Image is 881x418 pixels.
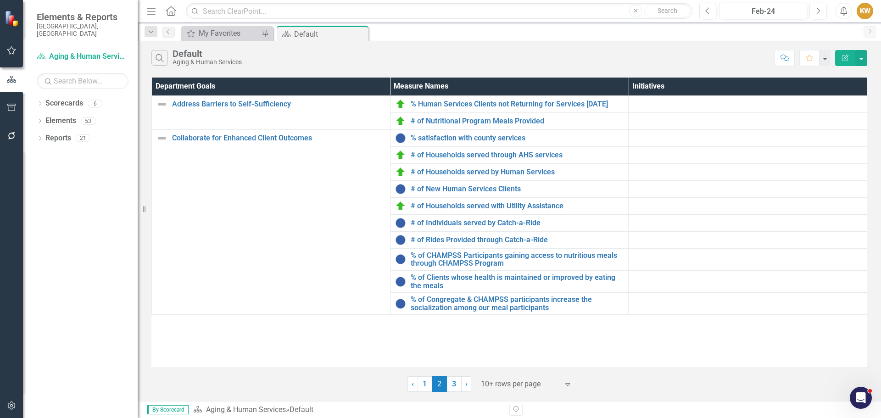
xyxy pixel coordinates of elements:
a: Reports [45,133,71,144]
td: Double-Click to Edit Right Click for Context Menu [390,112,629,129]
img: On Target [395,167,406,178]
a: My Favorites [184,28,259,39]
a: % of CHAMPSS Participants gaining access to nutritious meals through CHAMPSS Program [411,251,624,268]
img: ClearPoint Strategy [5,10,21,26]
a: # of Households served through AHS services [411,151,624,159]
div: 6 [88,100,102,107]
img: Not Defined [156,133,167,144]
div: Default [294,28,366,40]
div: My Favorites [199,28,259,39]
a: % of Congregate & CHAMPSS participants increase the socialization among our meal participants [411,295,624,312]
a: Aging & Human Services [206,405,286,414]
input: Search ClearPoint... [186,3,692,19]
img: No Information [395,234,406,245]
div: Default [173,49,242,59]
a: # of Households served with Utility Assistance [411,202,624,210]
td: Double-Click to Edit Right Click for Context Menu [390,146,629,163]
img: On Target [395,116,406,127]
td: Double-Click to Edit Right Click for Context Menu [390,214,629,231]
a: Address Barriers to Self-Sufficiency [172,100,385,108]
a: 1 [418,376,432,392]
a: # of Rides Provided through Catch-a-Ride [411,236,624,244]
a: # of Households served by Human Services [411,168,624,176]
a: 3 [447,376,462,392]
span: ‹ [412,379,414,388]
div: Feb-24 [722,6,804,17]
span: By Scorecard [147,405,189,414]
td: Double-Click to Edit Right Click for Context Menu [390,163,629,180]
iframe: Intercom live chat [850,387,872,409]
img: On Target [395,201,406,212]
button: Feb-24 [719,3,807,19]
td: Double-Click to Edit Right Click for Context Menu [390,248,629,270]
span: Search [658,7,677,14]
img: On Target [395,150,406,161]
div: 53 [81,117,95,125]
div: 21 [76,134,90,142]
td: Double-Click to Edit Right Click for Context Menu [152,95,390,129]
span: Elements & Reports [37,11,128,22]
img: No Information [395,217,406,229]
td: Double-Click to Edit Right Click for Context Menu [152,129,390,315]
td: Double-Click to Edit Right Click for Context Menu [390,180,629,197]
div: » [193,405,502,415]
a: Elements [45,116,76,126]
a: # of New Human Services Clients [411,185,624,193]
span: › [465,379,468,388]
td: Double-Click to Edit Right Click for Context Menu [390,95,629,112]
img: Not Defined [156,99,167,110]
td: Double-Click to Edit Right Click for Context Menu [390,129,629,146]
a: Scorecards [45,98,83,109]
img: No Information [395,298,406,309]
td: Double-Click to Edit Right Click for Context Menu [390,197,629,214]
small: [GEOGRAPHIC_DATA], [GEOGRAPHIC_DATA] [37,22,128,38]
div: Default [290,405,313,414]
a: Collaborate for Enhanced Client Outcomes [172,134,385,142]
button: KW [857,3,873,19]
td: Double-Click to Edit Right Click for Context Menu [390,271,629,293]
a: % satisfaction with county services [411,134,624,142]
div: Aging & Human Services [173,59,242,66]
a: # of Nutritional Program Meals Provided [411,117,624,125]
img: No Information [395,133,406,144]
img: No Information [395,184,406,195]
img: No Information [395,254,406,265]
button: Search [644,5,690,17]
input: Search Below... [37,73,128,89]
span: 2 [432,376,447,392]
a: % Human Services Clients not Returning for Services [DATE] [411,100,624,108]
a: # of Individuals served by Catch-a-Ride [411,219,624,227]
a: % of Clients whose health is maintained or improved by eating the meals [411,273,624,290]
a: Aging & Human Services [37,51,128,62]
td: Double-Click to Edit Right Click for Context Menu [390,293,629,315]
td: Double-Click to Edit Right Click for Context Menu [390,231,629,248]
img: On Target [395,99,406,110]
img: No Information [395,276,406,287]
